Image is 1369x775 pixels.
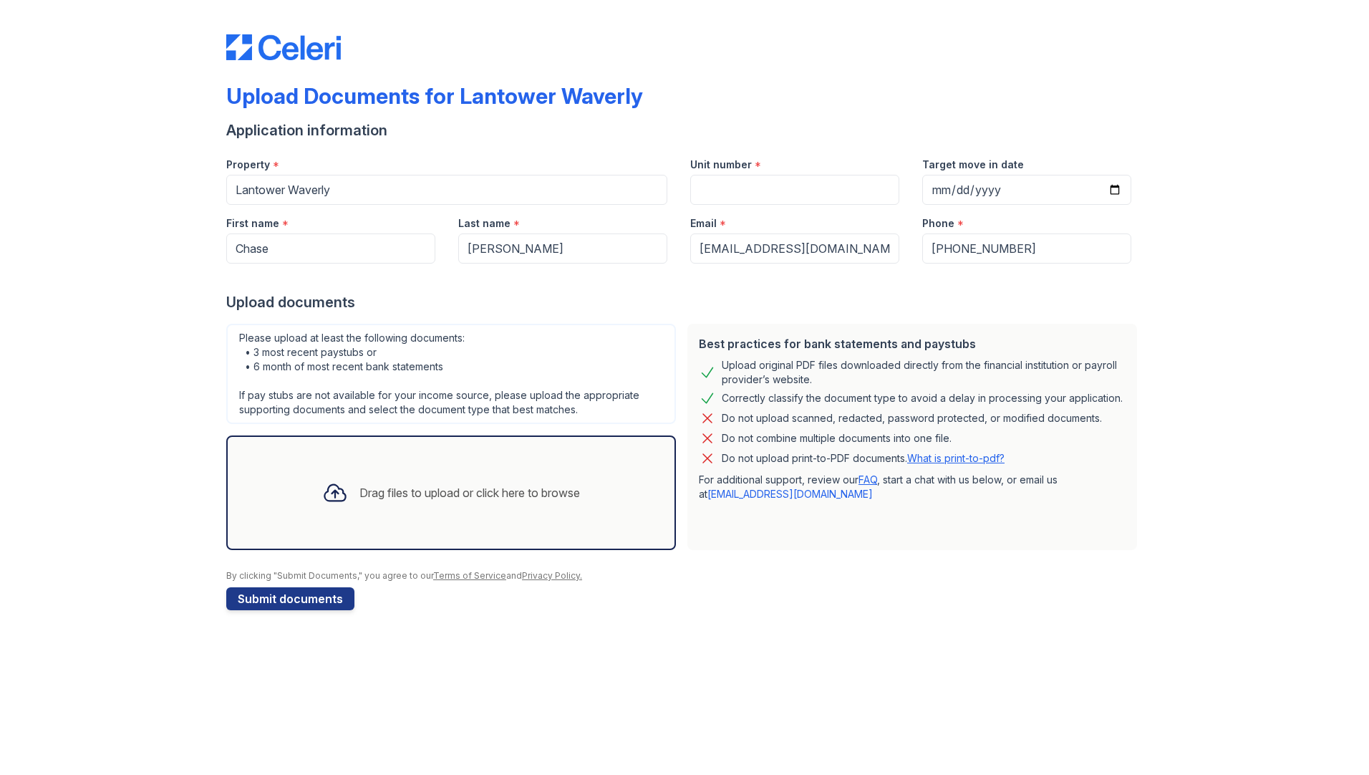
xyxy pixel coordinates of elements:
[226,120,1143,140] div: Application information
[458,216,511,231] label: Last name
[226,83,643,109] div: Upload Documents for Lantower Waverly
[699,335,1126,352] div: Best practices for bank statements and paystubs
[722,451,1005,466] p: Do not upload print-to-PDF documents.
[226,292,1143,312] div: Upload documents
[699,473,1126,501] p: For additional support, review our , start a chat with us below, or email us at
[858,473,877,486] a: FAQ
[226,158,270,172] label: Property
[226,34,341,60] img: CE_Logo_Blue-a8612792a0a2168367f1c8372b55b34899dd931a85d93a1a3d3e32e68fde9ad4.png
[922,216,954,231] label: Phone
[722,390,1123,407] div: Correctly classify the document type to avoid a delay in processing your application.
[922,158,1024,172] label: Target move in date
[907,452,1005,464] a: What is print-to-pdf?
[707,488,873,500] a: [EMAIL_ADDRESS][DOMAIN_NAME]
[690,216,717,231] label: Email
[722,358,1126,387] div: Upload original PDF files downloaded directly from the financial institution or payroll provider’...
[226,587,354,610] button: Submit documents
[722,410,1102,427] div: Do not upload scanned, redacted, password protected, or modified documents.
[522,570,582,581] a: Privacy Policy.
[722,430,952,447] div: Do not combine multiple documents into one file.
[359,484,580,501] div: Drag files to upload or click here to browse
[433,570,506,581] a: Terms of Service
[226,570,1143,582] div: By clicking "Submit Documents," you agree to our and
[690,158,752,172] label: Unit number
[226,216,279,231] label: First name
[226,324,676,424] div: Please upload at least the following documents: • 3 most recent paystubs or • 6 month of most rec...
